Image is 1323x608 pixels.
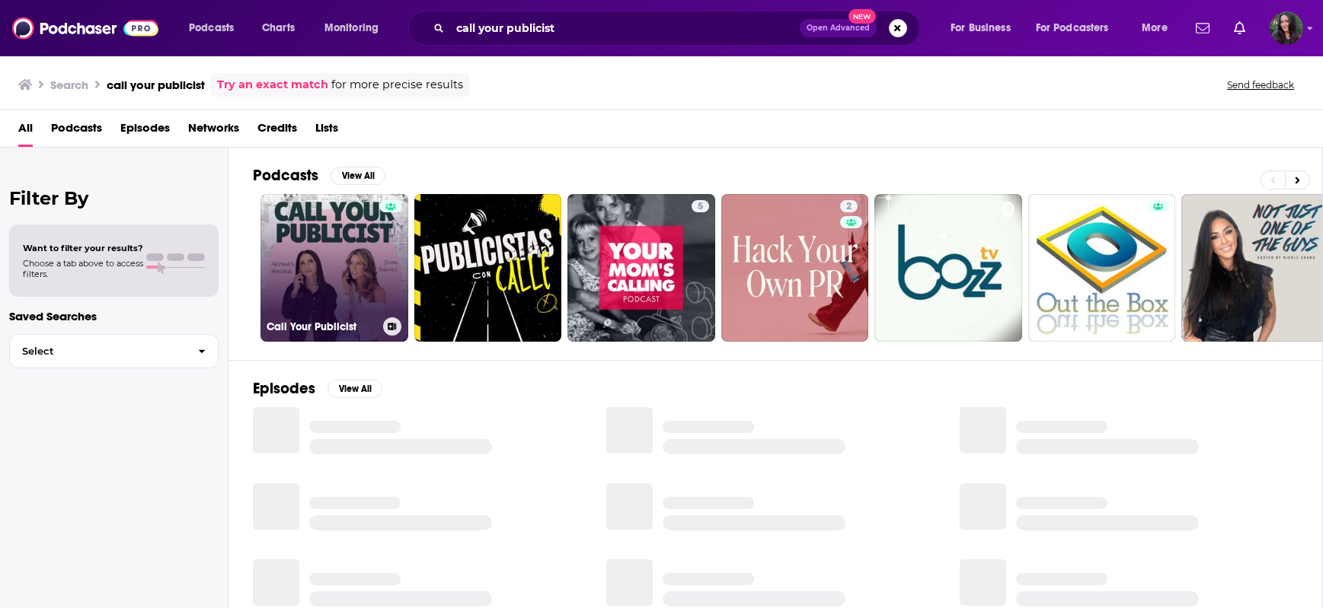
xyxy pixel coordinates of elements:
[12,14,158,43] img: Podchaser - Follow, Share and Rate Podcasts
[1270,11,1303,45] span: Logged in as elenadreamday
[328,380,382,398] button: View All
[324,18,379,39] span: Monitoring
[253,166,385,185] a: PodcastsView All
[698,199,703,215] span: 5
[257,116,297,147] a: Credits
[846,199,852,215] span: 2
[23,243,143,253] span: Want to filter your results?
[260,194,408,342] a: Call Your Publicist
[848,9,876,24] span: New
[331,167,385,185] button: View All
[18,116,33,147] a: All
[1036,18,1109,39] span: For Podcasters
[1270,11,1303,45] button: Show profile menu
[331,76,463,94] span: for more precise results
[1131,16,1187,40] button: open menu
[314,16,398,40] button: open menu
[567,194,715,342] a: 5
[315,116,338,147] a: Lists
[253,379,382,398] a: EpisodesView All
[217,76,328,94] a: Try an exact match
[1228,15,1251,41] a: Show notifications dropdown
[253,379,315,398] h2: Episodes
[120,116,170,147] a: Episodes
[1190,15,1216,41] a: Show notifications dropdown
[267,320,377,333] h3: Call Your Publicist
[9,187,219,209] h2: Filter By
[940,16,1030,40] button: open menu
[253,166,318,185] h2: Podcasts
[262,18,295,39] span: Charts
[9,334,219,368] button: Select
[107,78,205,92] h3: call your publicist
[50,78,88,92] h3: Search
[423,11,935,46] div: Search podcasts, credits, & more...
[692,200,709,212] a: 5
[1026,16,1131,40] button: open menu
[9,309,219,323] p: Saved Searches
[1222,78,1299,91] button: Send feedback
[951,18,1011,39] span: For Business
[450,16,800,40] input: Search podcasts, credits, & more...
[10,346,186,356] span: Select
[188,116,239,147] a: Networks
[807,24,870,32] span: Open Advanced
[1142,18,1168,39] span: More
[178,16,254,40] button: open menu
[252,16,304,40] a: Charts
[23,258,143,279] span: Choose a tab above to access filters.
[51,116,102,147] a: Podcasts
[840,200,858,212] a: 2
[721,194,869,342] a: 2
[189,18,234,39] span: Podcasts
[800,19,877,37] button: Open AdvancedNew
[1270,11,1303,45] img: User Profile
